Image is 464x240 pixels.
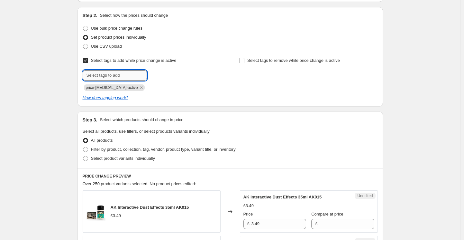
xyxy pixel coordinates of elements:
[83,117,97,123] h2: Step 3.
[243,195,322,199] span: AK Interactive Dust Effects 35ml AK015
[243,212,253,216] span: Price
[91,156,155,161] span: Select product variants individually
[86,85,138,90] span: price-change-job-active
[91,26,142,31] span: Use bulk price change rules
[311,212,343,216] span: Compare at price
[91,44,122,49] span: Use CSV upload
[139,85,144,91] button: Remove price-change-job-active
[111,205,189,210] span: AK Interactive Dust Effects 35ml AK015
[83,181,196,186] span: Over 250 product variants selected. No product prices edited:
[357,193,373,198] span: Unedited
[315,221,317,226] span: £
[83,12,97,19] h2: Step 2.
[100,117,183,123] p: Select which products should change in price
[83,70,147,81] input: Select tags to add
[91,35,146,40] span: Set product prices individually
[91,138,113,143] span: All products
[247,221,250,226] span: £
[83,95,128,100] a: How does tagging work?
[247,58,340,63] span: Select tags to remove while price change is active
[86,202,105,221] img: AK015_80x.jpg
[83,174,378,179] h6: PRICE CHANGE PREVIEW
[91,147,236,152] span: Filter by product, collection, tag, vendor, product type, variant title, or inventory
[83,129,210,134] span: Select all products, use filters, or select products variants individually
[91,58,177,63] span: Select tags to add while price change is active
[111,213,121,219] div: £3.49
[243,203,254,209] div: £3.49
[100,12,168,19] p: Select how the prices should change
